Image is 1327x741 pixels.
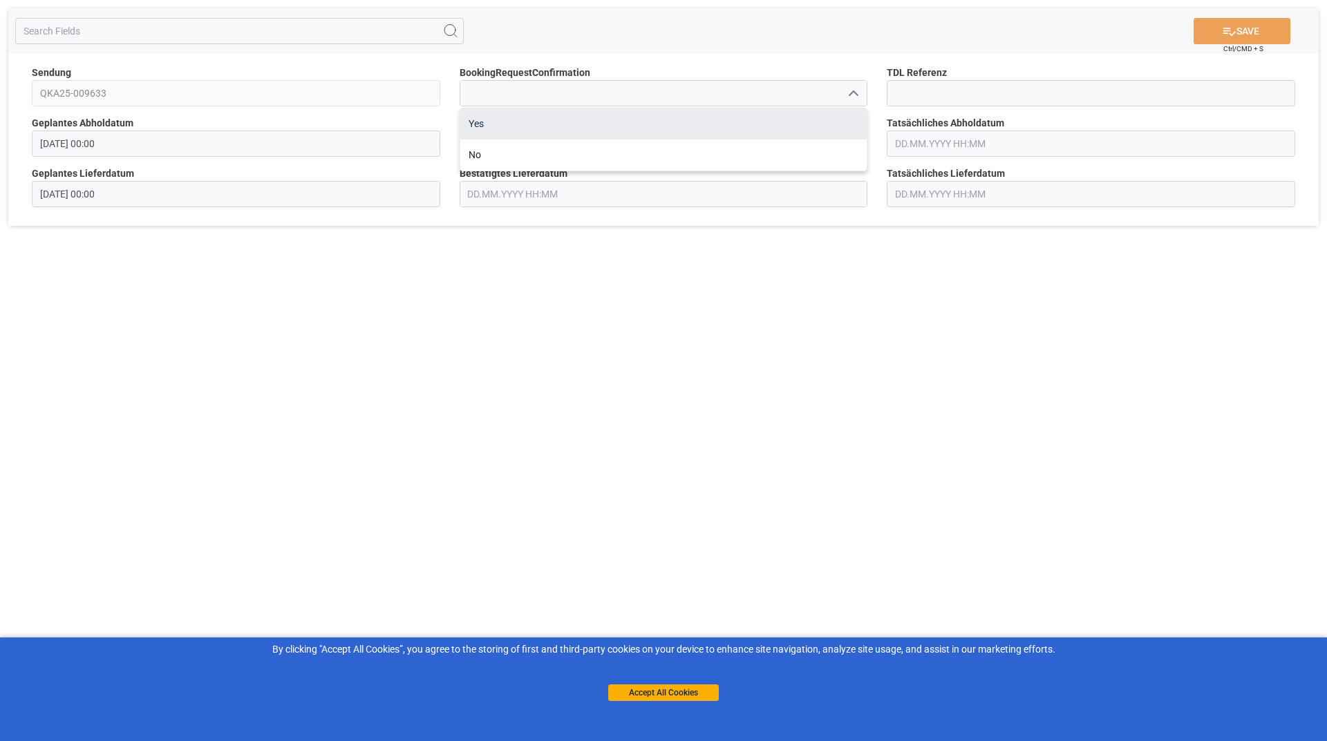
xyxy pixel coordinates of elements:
[32,116,133,131] span: Geplantes Abholdatum
[460,108,867,139] div: Yes
[842,83,863,104] button: close menu
[460,181,868,207] input: DD.MM.YYYY HH:MM
[887,66,947,80] span: TDL Referenz
[460,66,590,80] span: BookingRequestConfirmation
[887,166,1005,181] span: Tatsächliches Lieferdatum
[887,131,1295,157] input: DD.MM.YYYY HH:MM
[10,642,1317,657] div: By clicking "Accept All Cookies”, you agree to the storing of first and third-party cookies on yo...
[460,166,567,181] span: Bestätigtes Lieferdatum
[608,684,719,701] button: Accept All Cookies
[1223,44,1263,54] span: Ctrl/CMD + S
[32,166,134,181] span: Geplantes Lieferdatum
[460,139,867,171] div: No
[15,18,464,44] input: Search Fields
[32,181,440,207] input: DD.MM.YYYY HH:MM
[32,66,71,80] span: Sendung
[1194,18,1290,44] button: SAVE
[32,131,440,157] input: DD.MM.YYYY HH:MM
[887,116,1004,131] span: Tatsächliches Abholdatum
[887,181,1295,207] input: DD.MM.YYYY HH:MM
